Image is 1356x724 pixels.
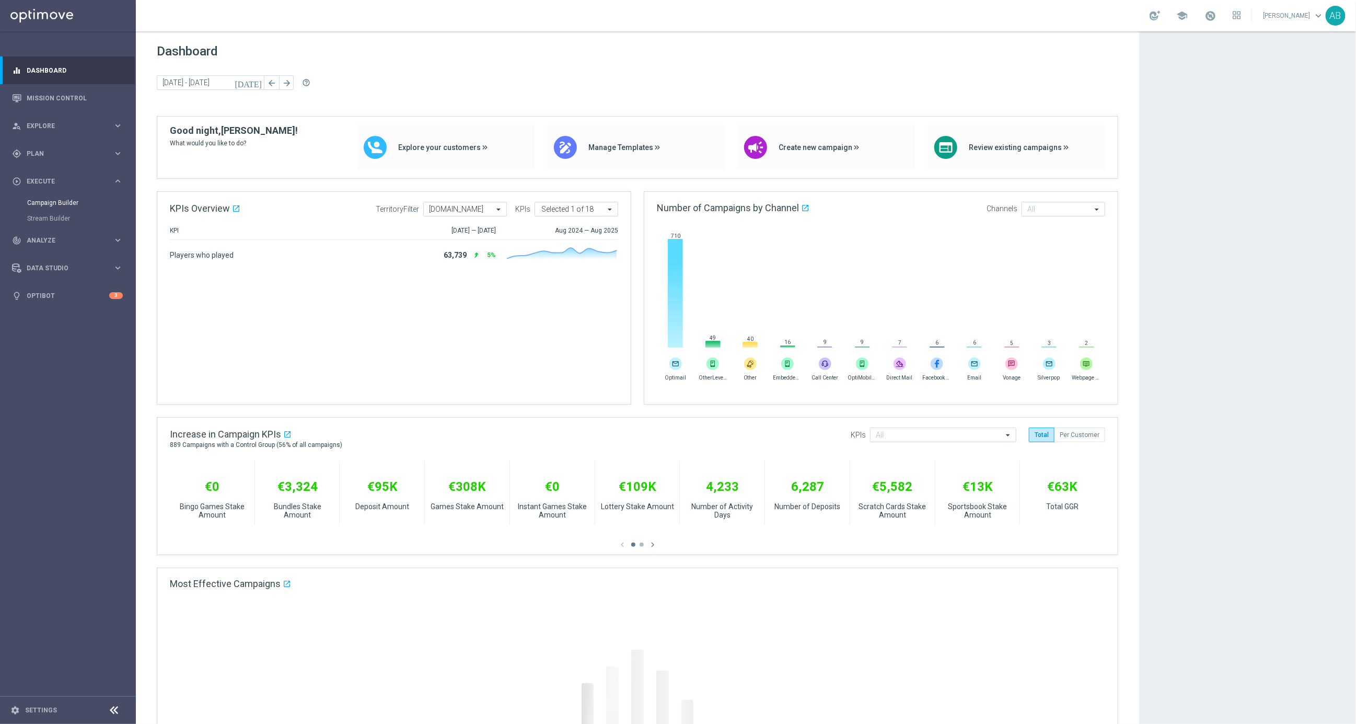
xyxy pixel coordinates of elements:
a: Campaign Builder [27,199,109,207]
i: track_changes [12,236,21,245]
i: keyboard_arrow_right [113,121,123,131]
a: Dashboard [27,56,123,84]
i: play_circle_outline [12,177,21,186]
i: lightbulb [12,291,21,301]
span: Explore [27,123,113,129]
div: 3 [109,292,123,299]
button: play_circle_outline Execute keyboard_arrow_right [11,177,123,186]
button: person_search Explore keyboard_arrow_right [11,122,123,130]
i: person_search [12,121,21,131]
button: Mission Control [11,94,123,102]
span: Data Studio [27,265,113,271]
i: keyboard_arrow_right [113,148,123,158]
a: Optibot [27,282,109,309]
span: Plan [27,151,113,157]
div: Mission Control [12,84,123,112]
div: Stream Builder [27,211,135,226]
div: Explore [12,121,113,131]
button: lightbulb Optibot 3 [11,292,123,300]
div: Plan [12,149,113,158]
div: Data Studio [12,263,113,273]
span: Analyze [27,237,113,244]
a: [PERSON_NAME]keyboard_arrow_down [1262,8,1326,24]
button: Data Studio keyboard_arrow_right [11,264,123,272]
span: keyboard_arrow_down [1313,10,1325,21]
div: Dashboard [12,56,123,84]
div: AB [1326,6,1346,26]
div: Execute [12,177,113,186]
i: keyboard_arrow_right [113,235,123,245]
div: Campaign Builder [27,195,135,211]
a: Mission Control [27,84,123,112]
a: Stream Builder [27,214,109,223]
button: track_changes Analyze keyboard_arrow_right [11,236,123,245]
div: Optibot [12,282,123,309]
i: gps_fixed [12,149,21,158]
i: keyboard_arrow_right [113,263,123,273]
i: equalizer [12,66,21,75]
a: Settings [25,707,57,714]
span: Execute [27,178,113,185]
div: Analyze [12,236,113,245]
i: keyboard_arrow_right [113,176,123,186]
i: settings [10,706,20,715]
button: equalizer Dashboard [11,66,123,75]
span: school [1176,10,1188,21]
button: gps_fixed Plan keyboard_arrow_right [11,150,123,158]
